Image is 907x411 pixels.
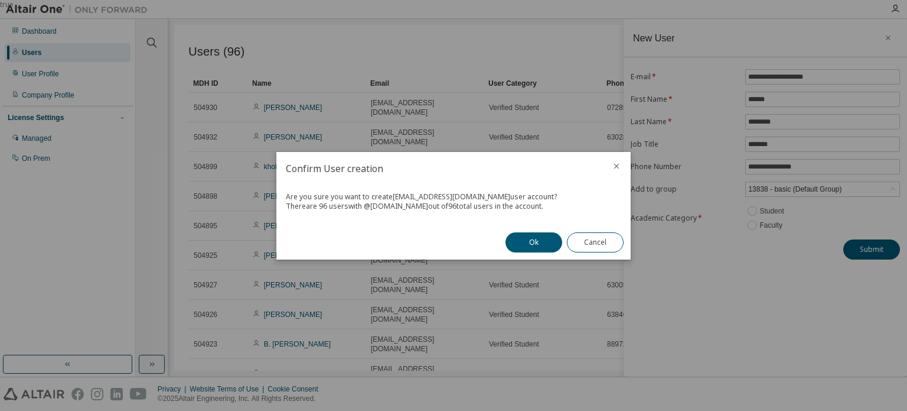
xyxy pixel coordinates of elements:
button: Cancel [567,232,624,253]
div: There are 96 users with @ [DOMAIN_NAME] out of 96 total users in the account. [286,202,621,211]
h2: Confirm User creation [276,152,602,185]
div: Are you sure you want to create [EMAIL_ADDRESS][DOMAIN_NAME] user account? [286,192,621,202]
button: Ok [505,232,562,253]
button: close [612,161,621,171]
